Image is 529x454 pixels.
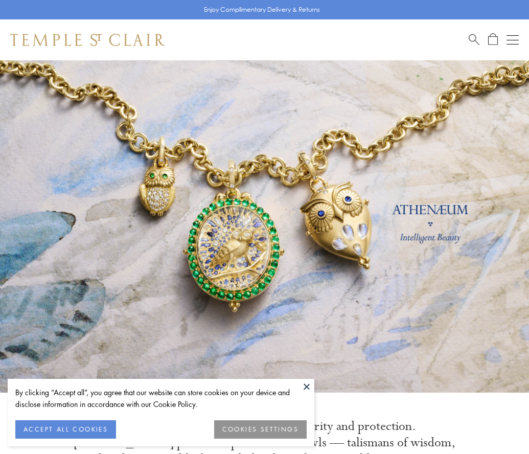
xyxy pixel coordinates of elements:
[10,34,165,46] img: Temple St. Clair
[204,5,320,15] p: Enjoy Complimentary Delivery & Returns
[15,420,116,439] button: ACCEPT ALL COOKIES
[507,34,519,46] button: Open navigation
[214,420,307,439] button: COOKIES SETTINGS
[469,33,479,46] a: Search
[488,33,498,46] a: Open Shopping Bag
[15,387,307,410] div: By clicking “Accept all”, you agree that our website can store cookies on your device and disclos...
